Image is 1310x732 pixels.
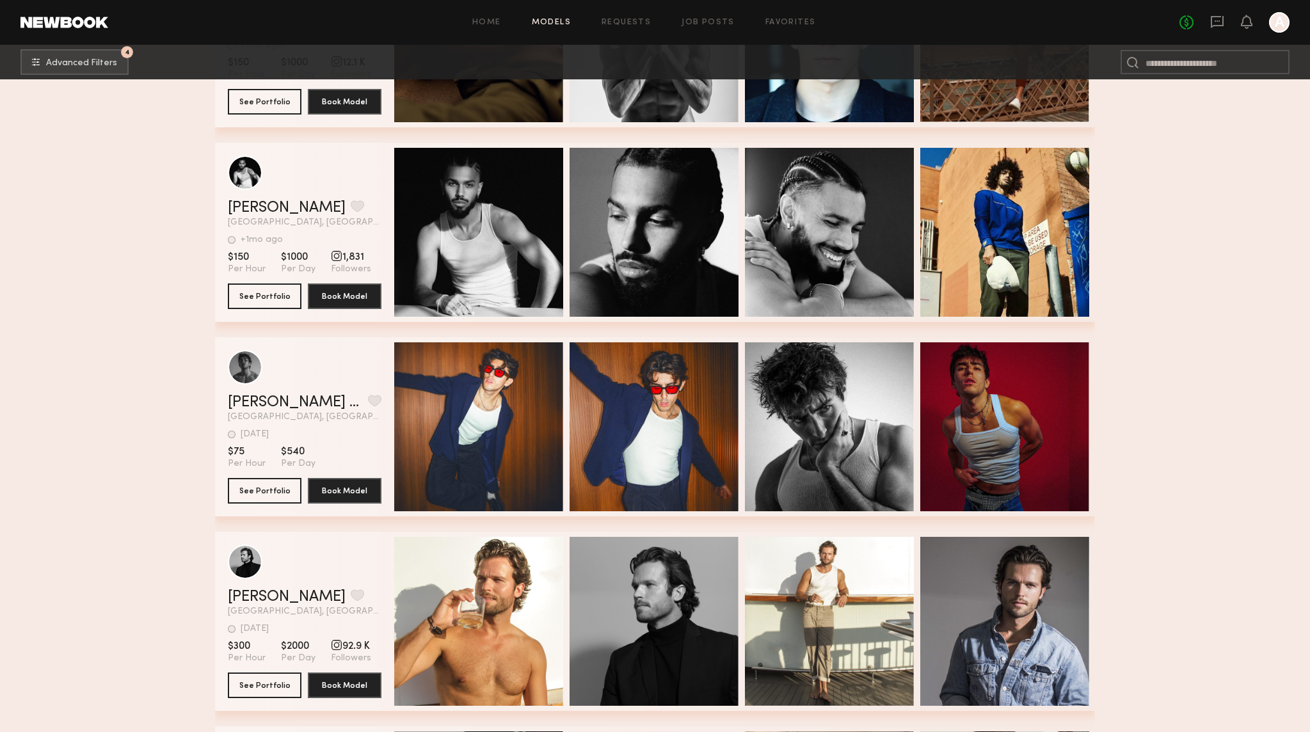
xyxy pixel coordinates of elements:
span: Followers [331,264,371,275]
span: Per Day [281,653,316,664]
span: Per Hour [228,264,266,275]
a: A [1269,12,1290,33]
span: Advanced Filters [46,59,117,68]
span: [GEOGRAPHIC_DATA], [GEOGRAPHIC_DATA] [228,607,381,616]
a: Home [472,19,501,27]
span: $1000 [281,251,316,264]
a: [PERSON_NAME] [228,589,346,605]
span: 1,831 [331,251,371,264]
span: Per Hour [228,458,266,470]
a: Job Posts [682,19,735,27]
a: [PERSON_NAME] [228,200,346,216]
button: 4Advanced Filters [20,49,129,75]
span: [GEOGRAPHIC_DATA], [GEOGRAPHIC_DATA] [228,218,381,227]
span: Per Day [281,264,316,275]
a: Requests [602,19,651,27]
button: Book Model [308,478,381,504]
span: 92.9 K [331,640,371,653]
button: See Portfolio [228,672,301,698]
span: $2000 [281,640,316,653]
button: See Portfolio [228,89,301,115]
span: $300 [228,640,266,653]
button: See Portfolio [228,478,301,504]
div: [DATE] [241,430,269,439]
div: [DATE] [241,625,269,633]
a: Favorites [765,19,816,27]
span: Per Day [281,458,316,470]
span: Followers [331,653,371,664]
button: Book Model [308,89,381,115]
span: $75 [228,445,266,458]
a: [PERSON_NAME] [PERSON_NAME] [228,395,363,410]
div: +1mo ago [241,235,283,244]
span: [GEOGRAPHIC_DATA], [GEOGRAPHIC_DATA] [228,413,381,422]
button: Book Model [308,672,381,698]
button: See Portfolio [228,283,301,309]
span: $540 [281,445,316,458]
span: 4 [125,49,130,55]
button: Book Model [308,283,381,309]
a: Models [532,19,571,27]
span: $150 [228,251,266,264]
span: Per Hour [228,653,266,664]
